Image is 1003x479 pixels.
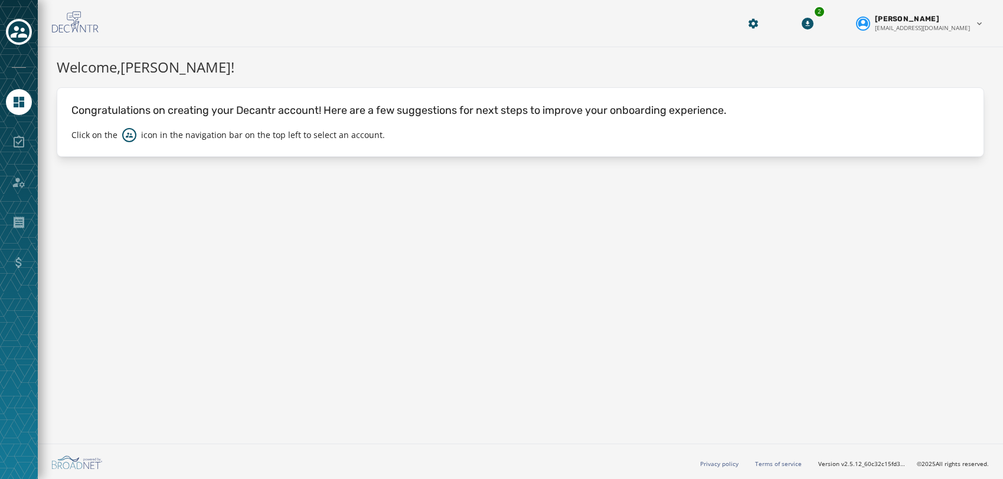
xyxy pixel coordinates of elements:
[818,460,907,468] span: Version
[875,14,939,24] span: [PERSON_NAME]
[797,13,818,34] button: Download Menu
[141,129,385,141] p: icon in the navigation bar on the top left to select an account.
[875,24,970,32] span: [EMAIL_ADDRESS][DOMAIN_NAME]
[71,102,969,119] p: Congratulations on creating your Decantr account! Here are a few suggestions for next steps to im...
[851,9,989,37] button: User settings
[841,460,907,468] span: v2.5.12_60c32c15fd37978ea97d18c88c1d5e69e1bdb78b
[6,19,32,45] button: Toggle account select drawer
[917,460,989,468] span: © 2025 All rights reserved.
[755,460,802,468] a: Terms of service
[71,129,117,141] p: Click on the
[57,57,984,78] h1: Welcome, [PERSON_NAME] !
[743,13,764,34] button: Manage global settings
[700,460,739,468] a: Privacy policy
[6,89,32,115] a: Navigate to Home
[813,6,825,18] div: 2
